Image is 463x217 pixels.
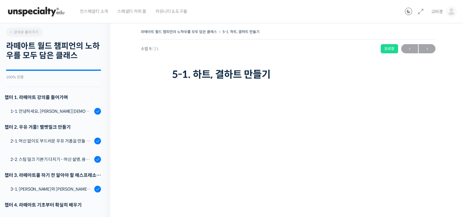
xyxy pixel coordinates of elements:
[151,46,159,51] span: / 21
[5,93,101,101] h3: 챕터 1. 라떼아트 강의를 들어가며
[10,156,92,163] div: 2-2. 스팀 밀크 기본기 다지기 - 머신 설명, 용어 설명, 스팀 공기가 생기는 이유
[419,45,435,53] span: →
[6,28,43,37] a: 강의로 돌아가기
[431,9,443,14] span: 고미경
[141,29,217,34] a: 라떼아트 월드 챔피언의 노하우를 모두 담은 클래스
[419,44,435,53] a: 다음→
[172,69,405,80] h1: 5-1. 하트, 결하트 만들기
[401,44,418,53] a: ←이전
[5,171,101,179] div: 챕터 3. 라떼아트를 하기 전 알아야 할 에스프레소 지식
[10,108,92,115] div: 1-1. 안녕하세요, [PERSON_NAME][DEMOGRAPHIC_DATA][PERSON_NAME]입니다.
[222,29,260,34] a: 5-1. 하트, 결하트 만들기
[5,123,101,131] div: 챕터 2. 우유 거품! 벨벳밀크 만들기
[6,75,101,79] div: 100% 진행
[381,44,398,53] div: 완료함
[6,41,101,60] h2: 라떼아트 월드 챔피언의 노하우를 모두 담은 클래스
[10,186,92,192] div: 3-1. [PERSON_NAME]와 [PERSON_NAME], [PERSON_NAME]과 백플러싱이 라떼아트에 미치는 영향
[9,30,38,34] span: 강의로 돌아가기
[10,138,92,144] div: 2-1. 머신 없이도 부드러운 우유 거품을 만들 수 있어요 (프렌치 프레스)
[141,47,159,51] span: 수업 9
[401,45,418,53] span: ←
[5,201,101,209] div: 챕터 4. 라떼아트 기초부터 확실히 배우기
